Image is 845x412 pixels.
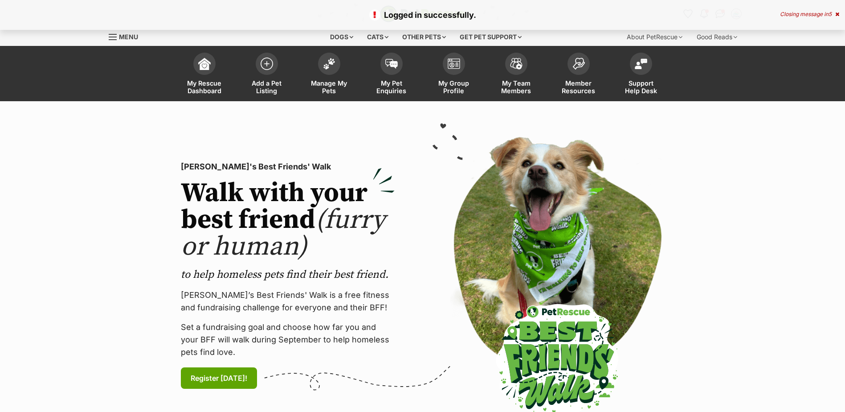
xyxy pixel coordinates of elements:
[385,59,398,69] img: pet-enquiries-icon-7e3ad2cf08bfb03b45e93fb7055b45f3efa6380592205ae92323e6603595dc1f.svg
[109,28,144,44] a: Menu
[323,58,335,70] img: manage-my-pets-icon-02211641906a0b7f246fdf0571729dbe1e7629f14944591b6c1af311fb30b64b.svg
[309,79,349,95] span: Manage My Pets
[448,58,460,69] img: group-profile-icon-3fa3cf56718a62981997c0bc7e787c4b2cf8bcc04b72c1350f741eb67cf2f40e.svg
[559,79,599,95] span: Member Resources
[510,58,523,70] img: team-members-icon-5396bd8760b3fe7c0b43da4ab00e1e3bb1a5d9ba89233759b79545d2d3fc5d0d.svg
[396,28,452,46] div: Other pets
[690,28,743,46] div: Good Reads
[453,28,528,46] div: Get pet support
[181,321,395,358] p: Set a fundraising goal and choose how far you and your BFF will walk during September to help hom...
[635,58,647,69] img: help-desk-icon-fdf02630f3aa405de69fd3d07c3f3aa587a6932b1a1747fa1d2bba05be0121f9.svg
[434,79,474,95] span: My Group Profile
[119,33,138,41] span: Menu
[181,268,395,282] p: to help homeless pets find their best friend.
[360,48,423,101] a: My Pet Enquiries
[371,79,412,95] span: My Pet Enquiries
[184,79,225,95] span: My Rescue Dashboard
[181,180,395,260] h2: Walk with your best friend
[324,28,359,46] div: Dogs
[181,289,395,314] p: [PERSON_NAME]’s Best Friends' Walk is a free fitness and fundraising challenge for everyone and t...
[191,373,247,383] span: Register [DATE]!
[247,79,287,95] span: Add a Pet Listing
[361,28,395,46] div: Cats
[181,203,385,264] span: (furry or human)
[621,79,661,95] span: Support Help Desk
[173,48,236,101] a: My Rescue Dashboard
[485,48,547,101] a: My Team Members
[261,58,273,70] img: add-pet-listing-icon-0afa8454b4691262ce3f59096e99ab1cd57d4a30225e0717b998d2c9b9846f56.svg
[610,48,672,101] a: Support Help Desk
[572,58,585,70] img: member-resources-icon-8e73f808a243e03378d46382f2149f9095a855e16c252ad45f914b54edf8863c.svg
[620,28,689,46] div: About PetRescue
[547,48,610,101] a: Member Resources
[198,58,211,70] img: dashboard-icon-eb2f2d2d3e046f16d808141f083e7271f6b2e854fb5c12c21221c1fb7104beca.svg
[181,367,257,389] a: Register [DATE]!
[496,79,536,95] span: My Team Members
[298,48,360,101] a: Manage My Pets
[181,161,395,173] p: [PERSON_NAME]'s Best Friends' Walk
[236,48,298,101] a: Add a Pet Listing
[423,48,485,101] a: My Group Profile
